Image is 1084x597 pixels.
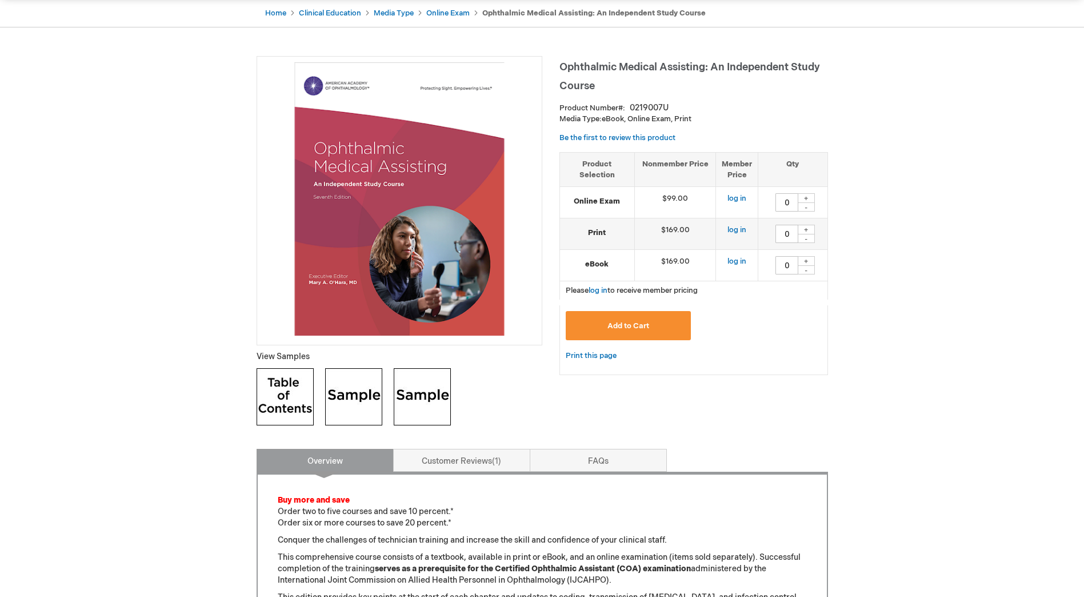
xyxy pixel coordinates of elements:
a: Customer Reviews1 [393,449,530,472]
div: - [798,234,815,243]
div: 0219007U [630,102,669,114]
a: Overview [257,449,394,472]
div: - [798,265,815,274]
td: $99.00 [634,187,716,218]
img: Click to view [325,368,382,425]
input: Qty [775,193,798,212]
a: log in [727,225,746,234]
th: Member Price [716,152,758,186]
th: Product Selection [560,152,635,186]
strong: Print [566,228,629,238]
p: Order two to five courses and save 10 percent.* Order six or more courses to save 20 percent.* [278,495,807,529]
p: Conquer the challenges of technician training and increase the skill and confidence of your clini... [278,535,807,546]
strong: Media Type: [559,114,602,124]
div: - [798,202,815,212]
strong: Product Number [559,104,625,113]
div: + [798,225,815,234]
th: Qty [758,152,827,186]
span: Please to receive member pricing [566,286,698,295]
span: Add to Cart [607,321,649,331]
img: Click to view [394,368,451,425]
div: + [798,193,815,203]
a: log in [589,286,607,295]
div: + [798,256,815,266]
a: Home [265,9,286,18]
button: Add to Cart [566,311,691,340]
span: Ophthalmic Medical Assisting: An Independent Study Course [559,61,820,92]
strong: Online Exam [566,196,629,207]
a: Online Exam [426,9,470,18]
img: Ophthalmic Medical Assisting: An Independent Study Course [263,62,536,336]
span: 1 [492,456,501,466]
a: Be the first to review this product [559,133,675,142]
font: Buy more and save [278,495,350,505]
input: Qty [775,256,798,274]
a: Clinical Education [299,9,361,18]
td: $169.00 [634,218,716,250]
a: FAQs [530,449,667,472]
p: This comprehensive course consists of a textbook, available in print or eBook, and an online exam... [278,552,807,586]
strong: eBook [566,259,629,270]
a: Media Type [374,9,414,18]
th: Nonmember Price [634,152,716,186]
td: $169.00 [634,250,716,281]
p: eBook, Online Exam, Print [559,114,828,125]
input: Qty [775,225,798,243]
strong: Ophthalmic Medical Assisting: An Independent Study Course [482,9,706,18]
strong: serves as a prerequisite for the Certified Ophthalmic Assistant (COA) examination [375,564,691,574]
p: View Samples [257,351,542,363]
img: Click to view [257,368,314,425]
a: log in [727,257,746,266]
a: log in [727,194,746,203]
a: Print this page [566,349,617,363]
